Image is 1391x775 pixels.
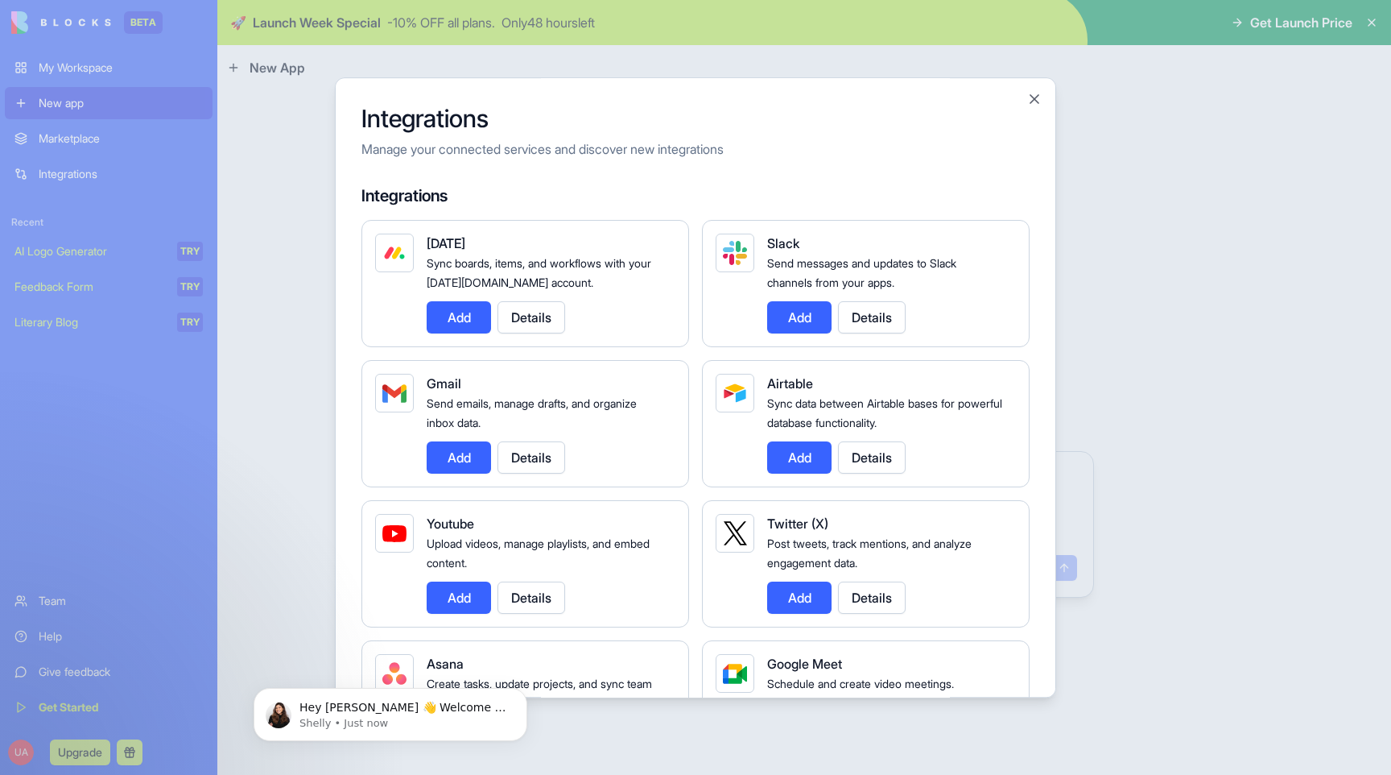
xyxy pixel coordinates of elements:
[767,235,799,251] span: Slack
[427,375,461,392] span: Gmail
[427,537,650,570] span: Upload videos, manage playlists, and embed content.
[838,301,906,334] button: Details
[767,677,954,690] span: Schedule and create video meetings.
[497,441,565,474] button: Details
[427,256,651,289] span: Sync boards, items, and workflows with your [DATE][DOMAIN_NAME] account.
[767,256,956,289] span: Send messages and updates to Slack channels from your apps.
[427,582,491,614] button: Add
[838,582,906,614] button: Details
[427,235,465,251] span: [DATE]
[427,516,474,532] span: Youtube
[361,184,1030,207] h4: Integrations
[427,301,491,334] button: Add
[767,396,1002,429] span: Sync data between Airtable bases for powerful database functionality.
[427,396,637,429] span: Send emails, manage drafts, and organize inbox data.
[767,516,828,532] span: Twitter (X)
[361,104,1030,133] h2: Integrations
[767,582,832,614] button: Add
[427,441,491,474] button: Add
[361,139,1030,159] p: Manage your connected services and discover new integrations
[767,441,832,474] button: Add
[767,301,832,334] button: Add
[229,654,551,767] iframe: Intercom notifications message
[497,301,565,334] button: Details
[767,375,813,392] span: Airtable
[497,582,565,614] button: Details
[767,537,972,570] span: Post tweets, track mentions, and analyze engagement data.
[838,441,906,474] button: Details
[767,656,842,672] span: Google Meet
